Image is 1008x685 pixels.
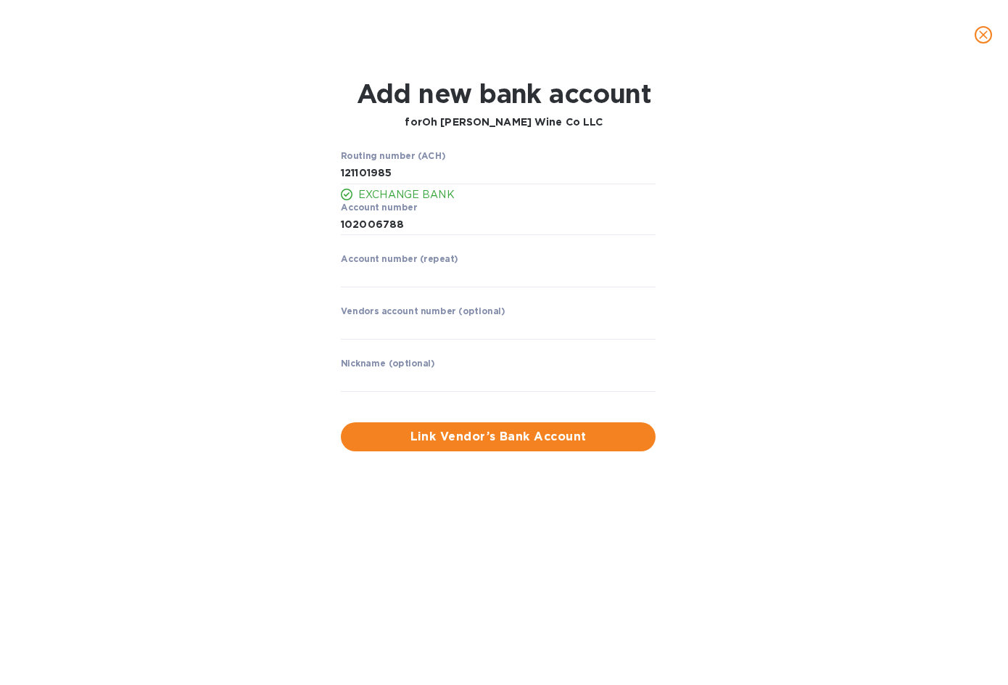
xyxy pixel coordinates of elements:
label: Routing number (ACH) [341,152,445,160]
button: close [966,17,1001,52]
h1: Add new bank account [357,78,652,109]
label: Vendors account number (optional) [341,308,505,316]
p: EXCHANGE BANK [358,187,656,202]
label: Nickname (optional) [341,360,435,369]
b: for Oh [PERSON_NAME] Wine Co LLC [405,116,603,128]
label: Account number (repeat) [341,255,458,264]
label: Account number [341,203,417,212]
span: Link Vendor’s Bank Account [352,428,644,446]
button: Link Vendor’s Bank Account [341,422,656,451]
